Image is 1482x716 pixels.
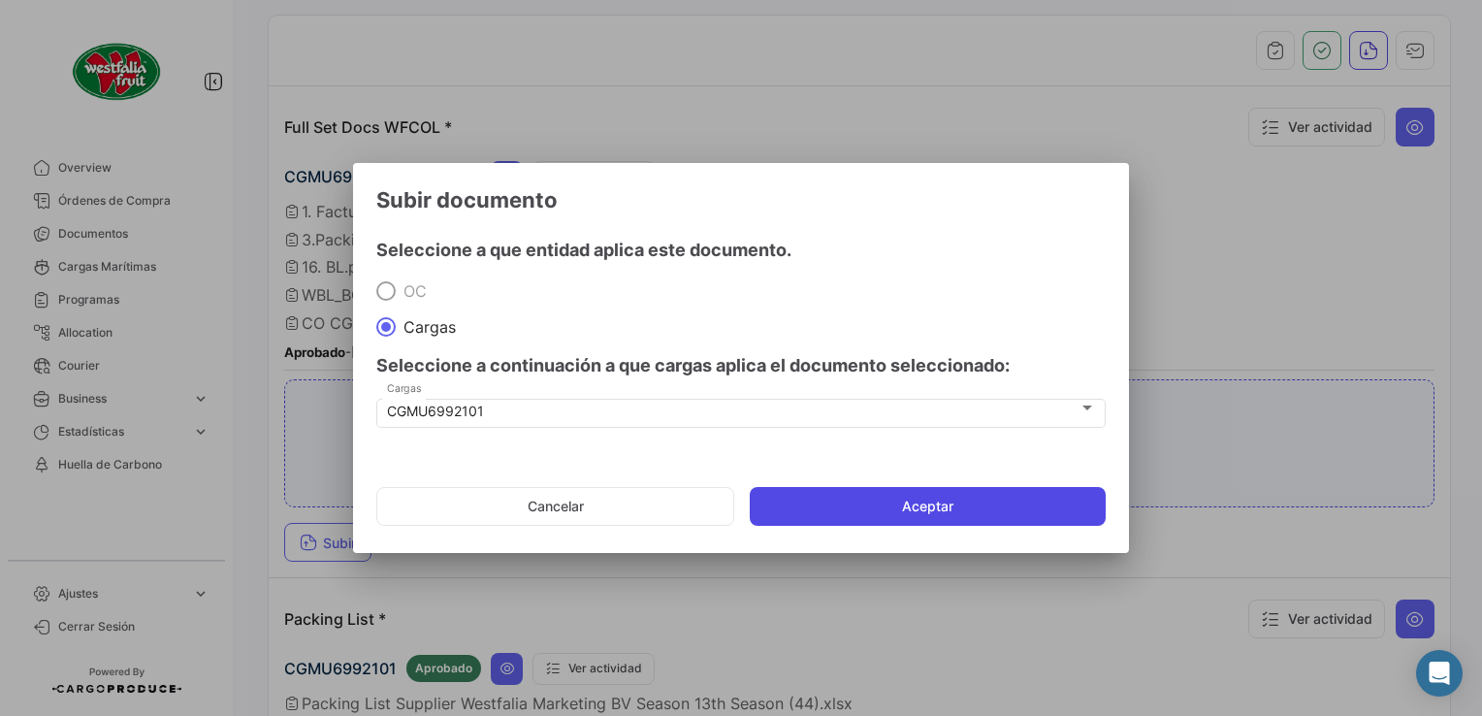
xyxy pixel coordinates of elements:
[376,352,1106,379] h4: Seleccione a continuación a que cargas aplica el documento seleccionado:
[396,317,456,337] span: Cargas
[376,186,1106,213] h3: Subir documento
[376,487,734,526] button: Cancelar
[396,281,427,301] span: OC
[376,237,1106,264] h4: Seleccione a que entidad aplica este documento.
[1416,650,1463,697] div: Abrir Intercom Messenger
[750,487,1106,526] button: Aceptar
[387,403,484,419] mat-select-trigger: CGMU6992101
